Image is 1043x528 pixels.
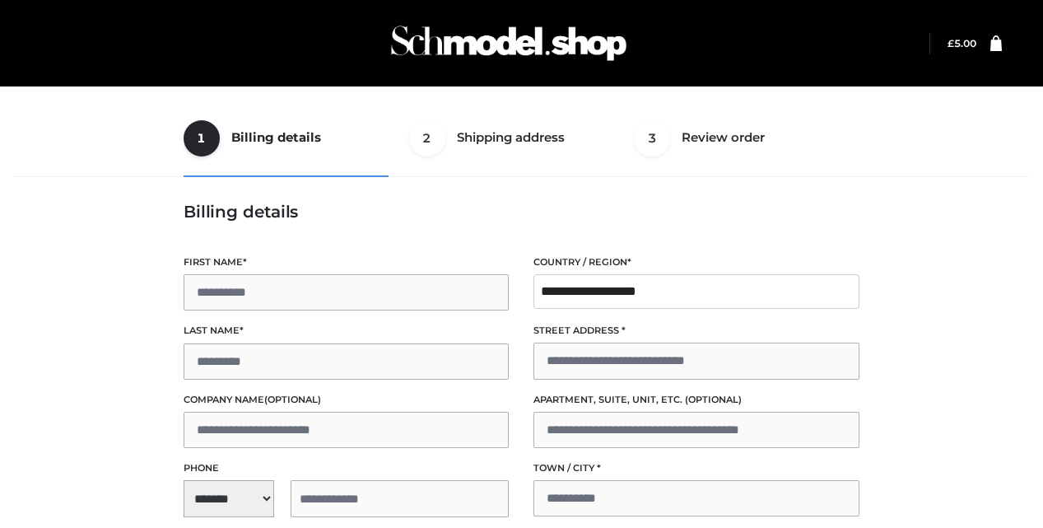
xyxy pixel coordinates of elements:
[533,323,859,339] label: Street address
[533,460,859,476] label: Town / City
[948,37,954,49] span: £
[948,37,976,49] a: £5.00
[533,255,859,270] label: Country / Region
[184,323,510,339] label: Last name
[948,37,976,49] bdi: 5.00
[533,392,859,408] label: Apartment, suite, unit, etc.
[385,11,632,76] img: Schmodel Admin 964
[184,392,510,408] label: Company name
[264,394,321,405] span: (optional)
[184,460,510,476] label: Phone
[184,255,510,270] label: First name
[685,394,742,405] span: (optional)
[184,202,859,222] h3: Billing details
